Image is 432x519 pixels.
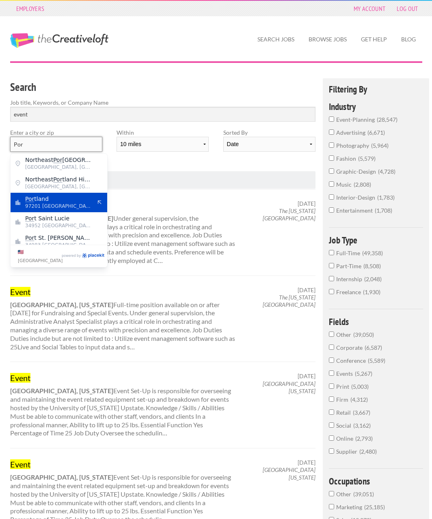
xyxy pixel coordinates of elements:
[329,194,334,200] input: interior-design1,783
[10,107,316,122] input: Search
[329,317,423,326] h4: Fields
[25,234,92,241] span: t St. [PERSON_NAME]
[25,235,34,241] mark: Por
[10,80,316,95] h3: Search
[25,164,92,171] span: [GEOGRAPHIC_DATA], [GEOGRAPHIC_DATA]
[336,207,375,214] span: entertainment
[25,215,34,222] mark: Por
[298,459,315,466] span: [DATE]
[25,156,92,164] span: Northeast [GEOGRAPHIC_DATA]
[336,370,355,377] span: Events
[355,370,372,377] span: 5,267
[393,3,422,14] a: Log Out
[10,387,113,394] strong: [GEOGRAPHIC_DATA], [US_STATE]
[336,357,368,364] span: Conference
[329,276,334,281] input: Internship2,048
[329,129,334,135] input: advertising6,671
[365,344,382,351] span: 6,587
[362,250,383,256] span: 49,358
[25,183,92,190] span: [GEOGRAPHIC_DATA], [GEOGRAPHIC_DATA]
[329,491,334,496] input: Other39,051
[359,448,377,455] span: 2,480
[336,448,359,455] span: Supplier
[329,435,334,441] input: Online2,793
[329,357,334,363] input: Conference5,589
[329,207,334,213] input: entertainment1,708
[329,409,334,415] input: Retail3,667
[12,3,49,14] a: Employers
[329,332,334,337] input: Other39,050
[336,168,378,175] span: graphic-design
[302,30,353,49] a: Browse Jobs
[336,422,353,429] span: Social
[354,30,393,49] a: Get Help
[336,250,362,256] span: Full-Time
[10,459,30,469] mark: Event
[329,396,334,402] input: Firm4,312
[329,504,334,509] input: Marketing25,185
[336,263,363,269] span: Part-Time
[251,30,301,49] a: Search Jobs
[329,168,334,174] input: graphic-design4,728
[223,128,315,137] label: Sorted By
[368,357,385,364] span: 5,589
[378,168,395,175] span: 4,728
[329,448,334,454] input: Supplier2,480
[10,459,236,469] a: Event
[336,409,353,416] span: Retail
[364,504,385,510] span: 25,185
[364,276,382,282] span: 2,048
[355,435,373,442] span: 2,793
[329,181,334,187] input: music2,808
[329,155,334,161] input: fashion5,579
[18,258,63,263] span: [GEOGRAPHIC_DATA]
[82,253,105,260] a: PlaceKit.io
[395,30,422,49] a: Blog
[353,409,370,416] span: 3,667
[336,276,364,282] span: Internship
[375,207,392,214] span: 1,708
[10,200,236,211] a: Event
[329,422,334,428] input: Social3,162
[53,176,62,183] mark: Por
[329,476,423,486] h4: Occupations
[351,383,369,390] span: 5,003
[10,473,113,481] strong: [GEOGRAPHIC_DATA], [US_STATE]
[336,155,358,162] span: fashion
[336,181,354,188] span: music
[329,263,334,268] input: Part-Time8,508
[3,286,243,351] div: Full-time position available on or after [DATE] for Fundraising and Special Events. Under general...
[329,345,334,350] input: Corporate6,587
[117,128,209,137] label: Within
[298,373,315,380] span: [DATE]
[10,373,30,383] mark: Event
[336,331,353,338] span: Other
[377,194,395,201] span: 1,783
[336,289,363,295] span: Freelance
[263,294,315,308] em: The [US_STATE][GEOGRAPHIC_DATA]
[10,128,102,137] label: Enter a city or zip
[353,422,371,429] span: 3,162
[11,154,107,245] div: Address suggestions
[329,235,423,245] h4: Job Type
[25,241,92,249] span: 34983 [GEOGRAPHIC_DATA]
[62,253,81,259] span: Powered by
[336,194,377,201] span: interior-design
[25,176,92,183] span: Northeast tland Highway
[336,504,364,510] span: Marketing
[298,200,315,207] span: [DATE]
[329,84,423,94] h4: Filtering By
[53,157,62,163] mark: Por
[3,200,243,265] div: Under general supervision, the Administrative Analyst Specialist plays a critical role in orchest...
[25,196,34,202] mark: Por
[329,289,334,294] input: Freelance1,930
[377,116,397,123] span: 28,547
[353,331,374,338] span: 39,050
[10,287,30,297] mark: Event
[25,222,92,229] span: 34952 [GEOGRAPHIC_DATA]
[329,370,334,376] input: Events5,267
[96,199,103,206] button: Apply suggestion
[336,396,350,403] span: Firm
[336,344,365,351] span: Corporate
[353,491,374,497] span: 39,051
